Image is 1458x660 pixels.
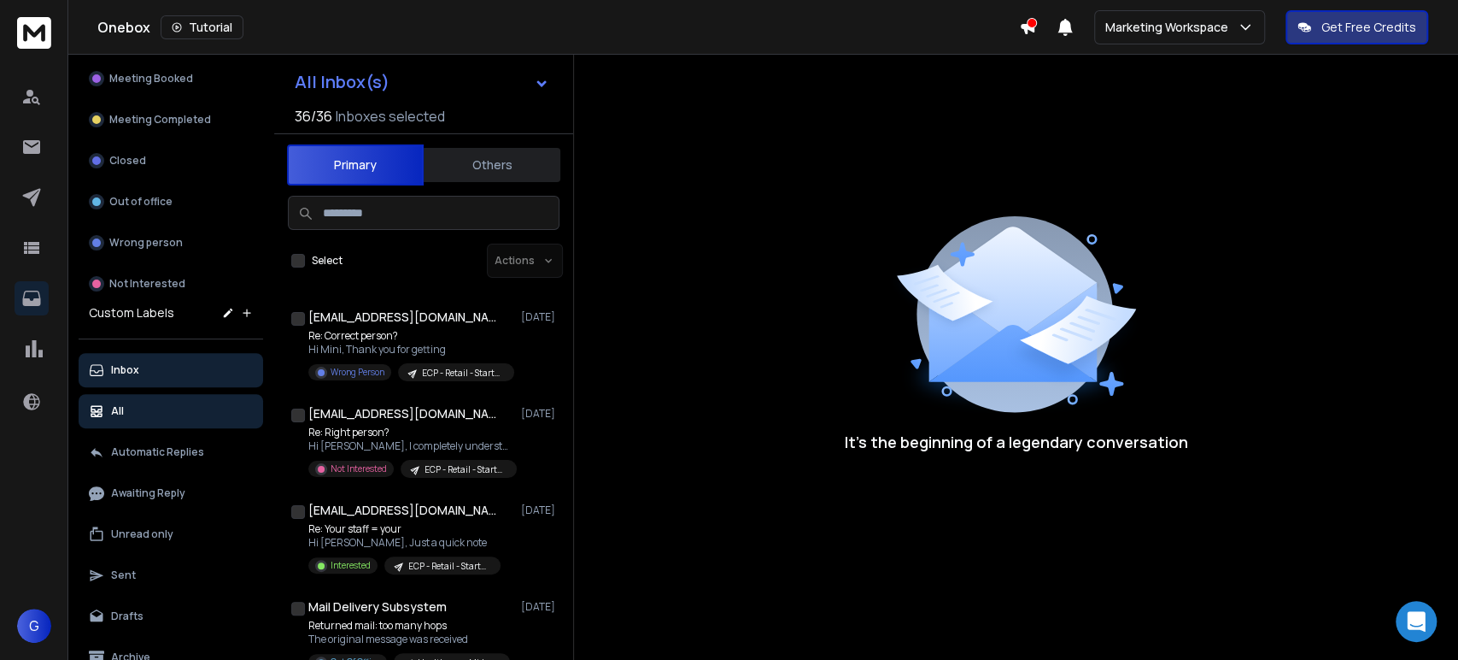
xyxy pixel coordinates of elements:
[79,185,263,219] button: Out of office
[79,435,263,469] button: Automatic Replies
[424,146,560,184] button: Others
[1285,10,1428,44] button: Get Free Credits
[331,463,387,475] p: Not Interested
[79,599,263,633] button: Drafts
[79,226,263,260] button: Wrong person
[1321,19,1416,36] p: Get Free Credits
[109,236,183,250] p: Wrong person
[79,144,263,178] button: Closed
[295,106,332,127] span: 36 / 36
[308,536,501,550] p: Hi [PERSON_NAME], Just a quick note
[521,407,559,421] p: [DATE]
[308,426,513,439] p: Re: Right person?
[425,463,506,476] p: ECP - Retail - Startup | [PERSON_NAME] - Version 1
[331,559,371,572] p: Interested
[1396,601,1437,642] div: Open Intercom Messenger
[308,522,501,536] p: Re: Your staff = your
[308,502,496,519] h1: [EMAIL_ADDRESS][DOMAIN_NAME]
[161,15,243,39] button: Tutorial
[111,486,185,500] p: Awaiting Reply
[109,154,146,168] p: Closed
[109,277,185,291] p: Not Interested
[308,598,447,616] h1: Mail Delivery Subsystem
[111,569,136,582] p: Sent
[79,62,263,96] button: Meeting Booked
[295,74,389,91] h1: All Inbox(s)
[287,144,424,186] button: Primary
[1105,19,1235,36] p: Marketing Workspace
[79,353,263,387] button: Inbox
[89,304,174,321] h3: Custom Labels
[109,195,173,209] p: Out of office
[17,609,51,643] button: G
[308,633,510,646] p: The original message was received
[308,619,510,633] p: Returned mail: too many hops
[308,439,513,453] p: Hi [PERSON_NAME], I completely understand and
[308,343,513,357] p: Hi Mini, Thank you for getting
[521,310,559,324] p: [DATE]
[111,445,204,459] p: Automatic Replies
[331,366,384,379] p: Wrong Person
[111,527,173,541] p: Unread only
[111,404,124,418] p: All
[109,72,193,85] p: Meeting Booked
[521,504,559,517] p: [DATE]
[308,405,496,422] h1: [EMAIL_ADDRESS][DOMAIN_NAME]
[845,430,1188,454] p: It’s the beginning of a legendary conversation
[308,309,496,326] h1: [EMAIL_ADDRESS][DOMAIN_NAME]
[308,329,513,343] p: Re: Correct person?
[79,103,263,137] button: Meeting Completed
[336,106,445,127] h3: Inboxes selected
[79,394,263,428] button: All
[97,15,1019,39] div: Onebox
[79,267,263,301] button: Not Interested
[109,113,211,127] p: Meeting Completed
[79,476,263,510] button: Awaiting Reply
[312,254,343,268] label: Select
[521,600,559,614] p: [DATE]
[79,558,263,592] button: Sent
[111,363,139,377] p: Inbox
[422,367,504,380] p: ECP - Retail - Startup | [PERSON_NAME] - Version 1
[281,65,563,99] button: All Inbox(s)
[408,560,490,573] p: ECP - Retail - Startup | [PERSON_NAME] - version 1
[79,517,263,551] button: Unread only
[111,610,143,623] p: Drafts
